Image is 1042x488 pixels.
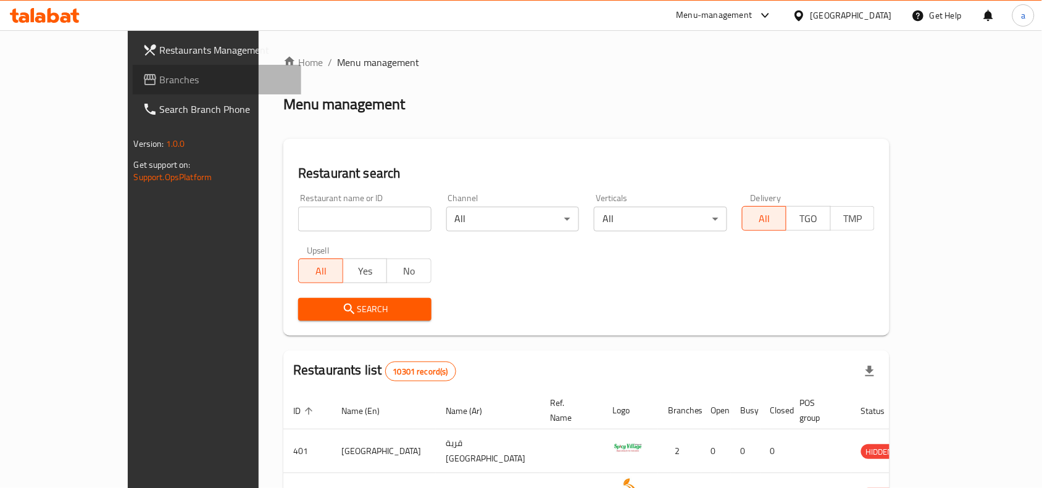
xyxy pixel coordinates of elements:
td: [GEOGRAPHIC_DATA] [331,429,436,473]
button: Yes [343,258,388,283]
span: All [748,210,782,228]
button: All [742,206,787,231]
h2: Restaurants list [293,361,456,381]
span: No [392,262,427,280]
input: Search for restaurant name or ID.. [298,207,431,231]
th: Busy [731,392,761,429]
span: Version: [134,136,164,152]
td: 2 [658,429,701,473]
th: Open [701,392,731,429]
span: Name (Ar) [446,403,498,418]
td: 0 [731,429,761,473]
div: [GEOGRAPHIC_DATA] [811,9,892,22]
a: Search Branch Phone [133,94,302,124]
div: Export file [855,357,885,386]
td: 0 [701,429,731,473]
span: Ref. Name [550,395,588,425]
a: Branches [133,65,302,94]
a: Home [283,55,323,70]
span: Search Branch Phone [160,102,292,117]
span: HIDDEN [861,445,898,459]
button: Search [298,298,431,321]
nav: breadcrumb [283,55,890,70]
div: All [594,207,727,231]
span: Status [861,403,901,418]
span: Restaurants Management [160,43,292,57]
span: ID [293,403,317,418]
span: Yes [348,262,383,280]
label: Upsell [307,246,330,255]
th: Logo [602,392,658,429]
td: قرية [GEOGRAPHIC_DATA] [436,429,540,473]
span: TMP [836,210,870,228]
div: Total records count [385,362,456,381]
span: Branches [160,72,292,87]
div: Menu-management [677,8,752,23]
h2: Restaurant search [298,164,875,183]
button: No [386,258,431,283]
a: Restaurants Management [133,35,302,65]
img: Spicy Village [612,433,643,464]
li: / [328,55,332,70]
th: Branches [658,392,701,429]
span: Name (En) [341,403,396,418]
span: 1.0.0 [166,136,185,152]
span: TGO [791,210,826,228]
td: 0 [761,429,790,473]
button: TMP [830,206,875,231]
a: Support.OpsPlatform [134,169,212,185]
span: Get support on: [134,157,191,173]
button: TGO [786,206,831,231]
button: All [298,258,343,283]
span: POS group [800,395,836,425]
th: Closed [761,392,790,429]
span: Search [308,302,422,317]
td: 401 [283,429,331,473]
span: Menu management [337,55,419,70]
h2: Menu management [283,94,405,114]
span: 10301 record(s) [386,366,456,378]
label: Delivery [751,194,781,202]
span: a [1021,9,1025,22]
span: All [304,262,338,280]
div: All [446,207,580,231]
